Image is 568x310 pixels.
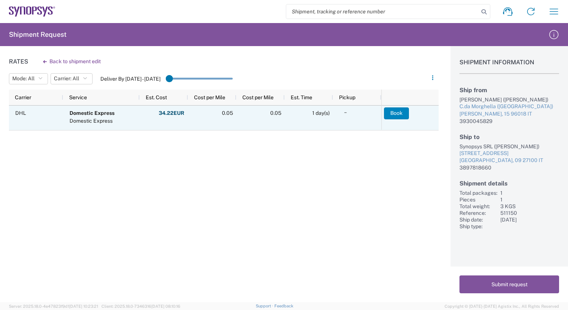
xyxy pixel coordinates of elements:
[242,94,274,100] span: Cost per Mile
[500,216,559,223] div: [DATE]
[459,223,497,230] div: Ship type:
[256,304,274,308] a: Support
[459,59,559,74] h1: Shipment Information
[151,304,180,309] span: [DATE] 08:10:16
[70,117,114,125] div: Domestic Express
[459,103,559,117] a: C.da Morghella ([GEOGRAPHIC_DATA])[PERSON_NAME], 15 96018 IT
[222,110,233,116] span: 0.05
[459,210,497,216] div: Reference:
[69,304,98,309] span: [DATE] 10:23:21
[459,196,497,203] div: Pieces
[459,118,559,125] div: 3930045829
[459,275,559,293] button: Submit request
[459,103,559,110] div: C.da Morghella ([GEOGRAPHIC_DATA])
[274,304,293,308] a: Feedback
[101,304,180,309] span: Client: 2025.18.0-7346316
[100,75,161,82] label: Deliver By [DATE] - [DATE]
[69,94,87,100] span: Service
[500,210,559,216] div: 511150
[37,55,107,68] button: Back to shipment edit
[459,87,559,94] h2: Ship from
[9,73,48,84] button: Mode: All
[291,94,312,100] span: Est. Time
[51,73,93,84] button: Carrier: All
[459,203,497,210] div: Total weight:
[500,190,559,196] div: 1
[384,107,409,119] button: Book
[9,30,67,39] h2: Shipment Request
[459,110,559,118] div: [PERSON_NAME], 15 96018 IT
[158,107,185,119] button: 34.22EUR
[459,96,559,103] div: [PERSON_NAME] ([PERSON_NAME])
[9,304,98,309] span: Server: 2025.18.0-4e47823f9d1
[194,94,225,100] span: Cost per Mile
[54,75,79,82] span: Carrier: All
[445,303,559,310] span: Copyright © [DATE]-[DATE] Agistix Inc., All Rights Reserved
[500,203,559,210] div: 3 KGS
[146,94,167,100] span: Est. Cost
[459,150,559,164] a: [STREET_ADDRESS][GEOGRAPHIC_DATA], 09 27100 IT
[459,180,559,187] h2: Shipment details
[459,190,497,196] div: Total packages:
[339,94,355,100] span: Pickup
[15,94,31,100] span: Carrier
[12,75,35,82] span: Mode: All
[9,58,28,65] h1: Rates
[159,110,184,117] strong: 34.22 EUR
[459,164,559,171] div: 3897818660
[270,110,281,116] span: 0.05
[70,110,114,116] b: Domestic Express
[459,133,559,141] h2: Ship to
[459,143,559,150] div: Synopsys SRL ([PERSON_NAME])
[459,150,559,157] div: [STREET_ADDRESS]
[286,4,479,19] input: Shipment, tracking or reference number
[312,110,330,116] span: 1 day(s)
[459,157,559,164] div: [GEOGRAPHIC_DATA], 09 27100 IT
[15,110,26,116] span: DHL
[500,196,559,203] div: 1
[459,216,497,223] div: Ship date:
